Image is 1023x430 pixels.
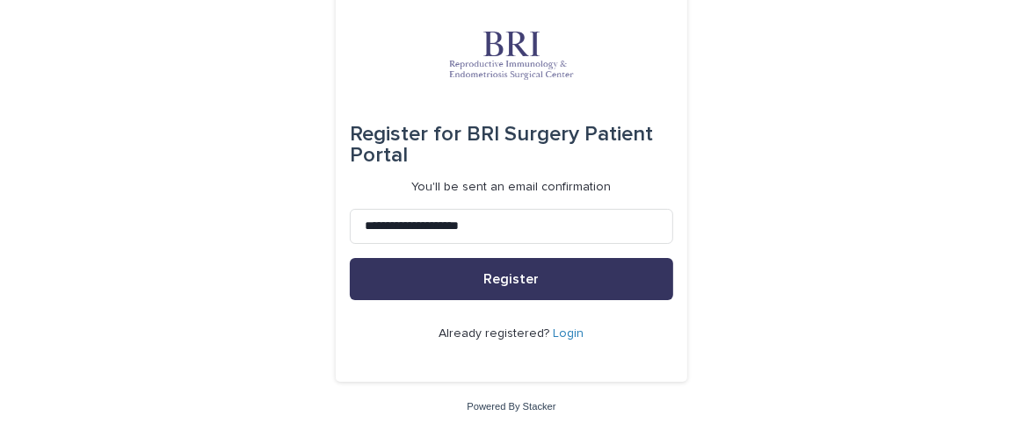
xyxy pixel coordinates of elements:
a: Login [554,327,584,340]
span: Register for [350,124,461,145]
div: BRI Surgery Patient Portal [350,110,673,180]
button: Register [350,258,673,300]
span: Already registered? [439,327,554,340]
p: You'll be sent an email confirmation [412,180,612,195]
span: Register [484,272,540,286]
a: Powered By Stacker [467,401,555,412]
img: oRmERfgFTTevZZKagoCM [406,29,617,82]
